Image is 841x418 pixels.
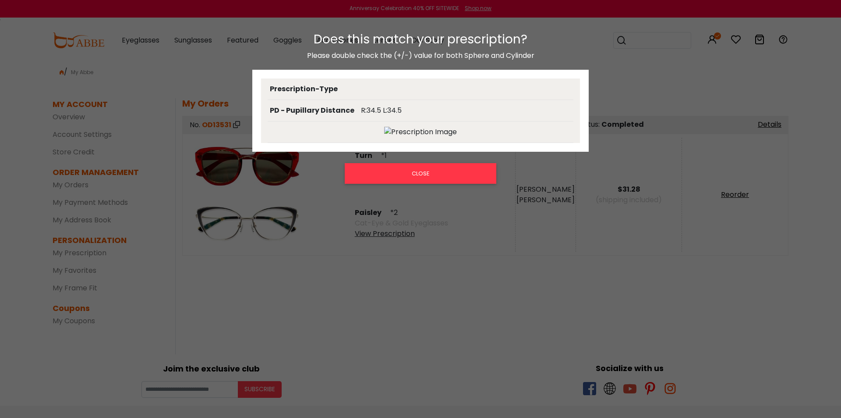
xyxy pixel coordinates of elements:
button: CLOSE [345,163,496,183]
div: Prescription-Type [270,84,338,94]
h3: Does this match your prescription? [252,32,589,47]
div: R:34.5 L:34.5 [361,105,402,116]
img: Prescription Image [384,127,457,137]
p: Please double check the (+/-) value for both Sphere and Cylinder [252,50,589,61]
div: PD - Pupillary Distance [270,105,354,116]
